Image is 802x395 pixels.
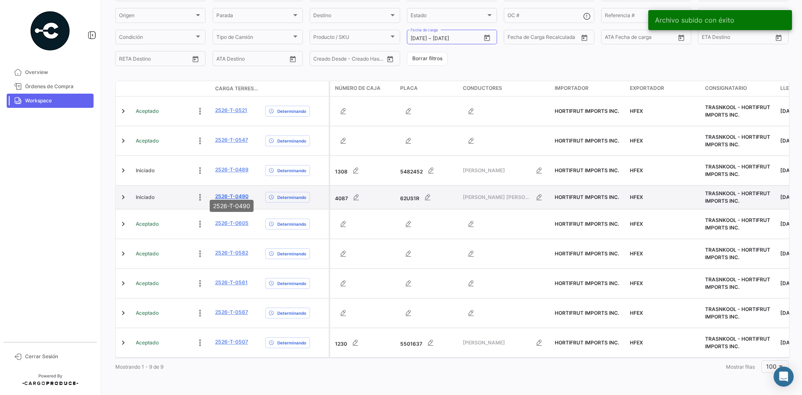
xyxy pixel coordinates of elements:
a: Expand/Collapse Row [119,279,127,288]
span: Mostrar filas [726,364,755,370]
input: ATA Desde [216,57,242,63]
span: TRASNKOOL - HORTIFRUT IMPORTS INC. [705,104,770,118]
span: Origen [119,14,194,20]
span: Aceptado [136,280,159,287]
input: Hasta [528,36,562,41]
input: Hasta [433,36,466,41]
a: 2526-T-0490 [215,193,249,200]
span: – [429,36,431,41]
input: Desde [508,36,523,41]
span: Determinando [277,138,306,144]
span: HORTIFRUT IMPORTS INC. [555,310,619,316]
span: HFEX [630,250,643,257]
span: Determinando [277,108,306,115]
span: Estado [411,14,486,20]
a: Expand/Collapse Row [119,166,127,175]
span: Determinando [277,250,306,257]
datatable-header-cell: Delay Status [262,85,329,92]
a: Expand/Collapse Row [119,193,127,201]
datatable-header-cell: Consignatario [702,81,777,96]
span: HFEX [630,194,643,200]
span: Determinando [277,310,306,316]
a: Expand/Collapse Row [119,309,127,317]
a: Expand/Collapse Row [119,107,127,115]
span: Iniciado [136,167,155,174]
span: TRASNKOOL - HORTIFRUT IMPORTS INC. [705,276,770,290]
input: ATA Desde [605,36,630,41]
span: HORTIFRUT IMPORTS INC. [555,167,619,173]
span: [PERSON_NAME] [463,167,531,174]
button: Open calendar [578,31,591,44]
span: HORTIFRUT IMPORTS INC. [555,280,619,286]
span: Determinando [277,280,306,287]
span: TRASNKOOL - HORTIFRUT IMPORTS INC. [705,336,770,349]
span: TRASNKOOL - HORTIFRUT IMPORTS INC. [705,217,770,231]
div: 4087 [335,189,393,206]
datatable-header-cell: Número de Caja [330,81,397,96]
span: HORTIFRUT IMPORTS INC. [555,250,619,257]
span: Consignatario [705,84,747,92]
span: Determinando [277,339,306,346]
a: Expand/Collapse Row [119,250,127,258]
span: Iniciado [136,194,155,201]
div: 2526-T-0490 [210,200,254,212]
input: ATA Hasta [248,57,281,63]
span: HFEX [630,221,643,227]
span: Importador [555,84,589,92]
span: HORTIFRUT IMPORTS INC. [555,138,619,144]
span: Determinando [277,194,306,201]
span: Número de Caja [335,84,381,92]
span: 100 [766,363,777,370]
span: Archivo subido con éxito [655,16,734,24]
a: 2526-T-0567 [215,308,248,316]
span: Órdenes de Compra [25,83,90,90]
a: Overview [7,65,94,79]
span: TRASNKOOL - HORTIFRUT IMPORTS INC. [705,163,770,177]
input: ATA Hasta [636,36,670,41]
div: 5501637 [400,334,456,351]
span: HORTIFRUT IMPORTS INC. [555,339,619,346]
a: 2526-T-0605 [215,219,249,227]
span: Destino [313,14,388,20]
span: HFEX [630,138,643,144]
span: Aceptado [136,309,159,317]
input: Desde [411,36,427,41]
datatable-header-cell: Carga Terrestre # [212,82,262,96]
input: Creado Hasta [350,57,383,63]
span: TRASNKOOL - HORTIFRUT IMPORTS INC. [705,247,770,260]
span: Mostrando 1 - 9 de 9 [115,364,163,370]
span: HFEX [630,280,643,286]
datatable-header-cell: Conductores [459,81,551,96]
span: HFEX [630,310,643,316]
a: Expand/Collapse Row [119,137,127,145]
span: Overview [25,69,90,76]
button: Open calendar [287,53,299,65]
span: [PERSON_NAME] [463,339,531,347]
input: Desde [119,57,134,63]
span: HORTIFRUT IMPORTS INC. [555,108,619,114]
span: Aceptado [136,250,159,257]
span: HORTIFRUT IMPORTS INC. [555,221,619,227]
button: Borrar filtros [407,52,448,66]
button: Open calendar [189,53,202,65]
span: Aceptado [136,339,159,347]
span: Carga Terrestre # [215,85,259,92]
span: Producto / SKU [313,36,388,41]
div: Abrir Intercom Messenger [774,367,794,387]
img: powered-by.png [29,10,71,52]
span: HFEX [630,108,643,114]
input: Creado Desde [313,57,344,63]
a: Expand/Collapse Row [119,220,127,228]
span: Parada [216,14,292,20]
span: TRASNKOOL - HORTIFRUT IMPORTS INC. [705,190,770,204]
datatable-header-cell: Importador [551,81,627,96]
a: Expand/Collapse Row [119,339,127,347]
span: Aceptado [136,220,159,228]
span: Tipo de Camión [216,36,292,41]
a: 2526-T-0547 [215,136,248,144]
div: 62US1R [400,189,456,206]
span: [PERSON_NAME] [PERSON_NAME] [463,194,531,201]
a: Órdenes de Compra [7,79,94,94]
span: Aceptado [136,137,159,145]
datatable-header-cell: Estado [132,85,212,92]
